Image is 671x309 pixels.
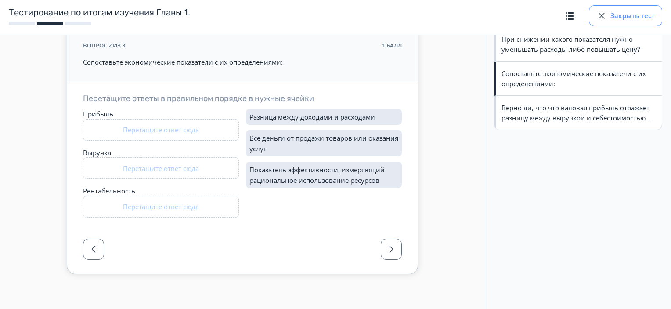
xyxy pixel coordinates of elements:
[589,5,662,26] button: Закрыть тест
[246,109,402,125] div: Разница между доходами и расходами
[501,103,657,123] div: Верно ли, что что валовая прибыль отражает разницу между выручкой и себестоимостью товаров, работ...
[83,158,238,178] div: Перетащите ответ сюда
[83,120,238,140] div: Перетащите ответ сюда
[246,162,402,188] div: Показатель эффективности, измеряющий рациональное использование ресурсов
[382,41,402,50] div: 1 балл
[501,69,657,88] div: Сопоставьте экономические показатели с их определениями:
[83,109,239,119] div: Прибыль
[9,7,530,18] h1: Тестирование по итогам изучения Главы 1.
[83,196,238,217] div: Перетащите ответ сюда
[83,57,402,67] p: Сопоставьте экономические показатели с их определениями:
[83,148,239,158] div: Выручка
[501,34,657,54] div: При снижении какого показателя нужно уменьшать расходы либо повышать цену?
[83,41,125,50] div: вопрос 2 из 3
[83,186,239,196] div: Рентабельность
[246,130,402,156] div: Все деньги от продажи товаров или оказания услуг
[83,94,402,104] h3: Перетащите ответы в правильном порядке в нужные ячейки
